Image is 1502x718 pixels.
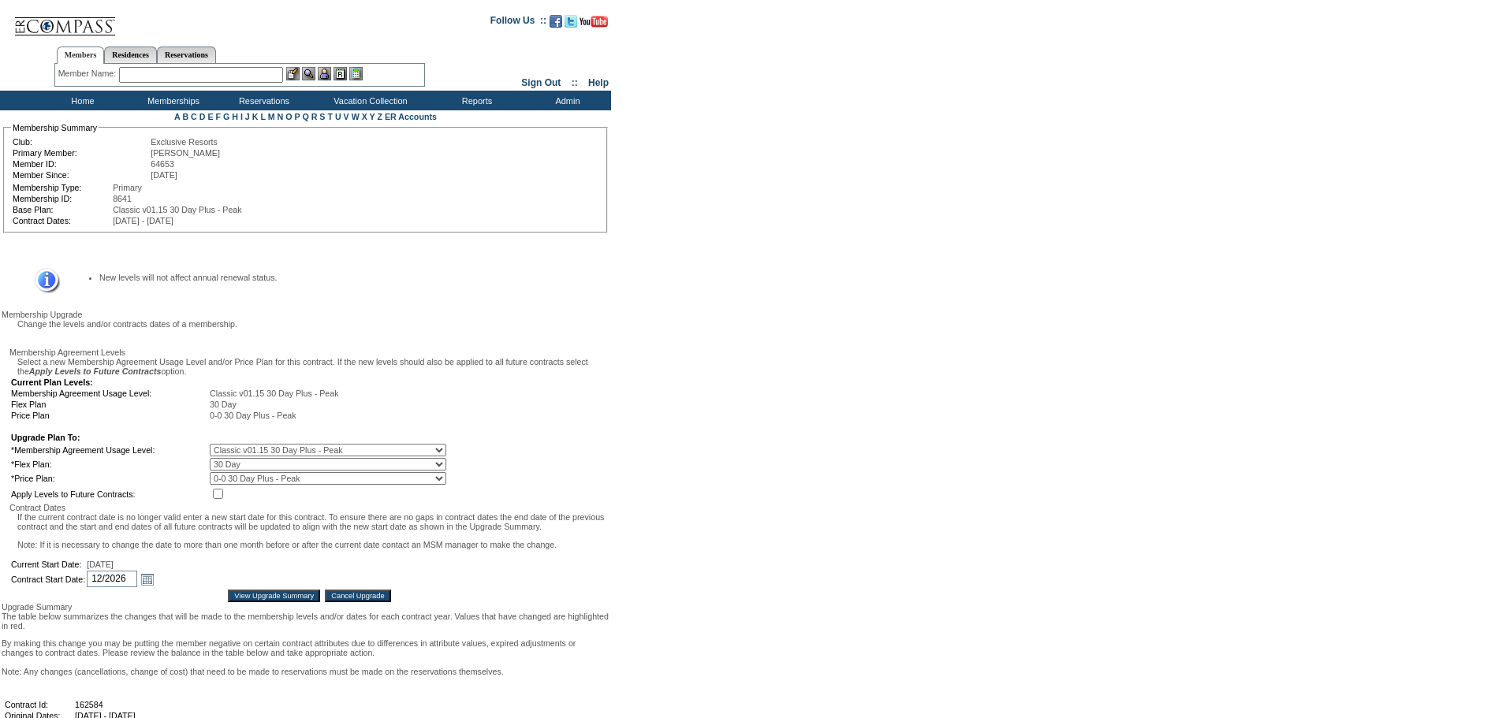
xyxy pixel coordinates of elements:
[580,16,608,28] img: Subscribe to our YouTube Channel
[349,67,363,80] img: b_calculator.gif
[17,540,609,549] p: Note: If it is necessary to change the date to more than one month before or after the current da...
[325,590,390,602] input: Cancel Upgrade
[113,194,132,203] span: 8641
[302,67,315,80] img: View
[99,273,584,282] li: New levels will not affect annual renewal status.
[75,700,298,709] td: 162584
[151,170,177,180] span: [DATE]
[11,472,208,485] td: *Price Plan:
[223,112,229,121] a: G
[302,112,308,121] a: Q
[13,137,149,147] td: Club:
[295,112,300,121] a: P
[335,112,341,121] a: U
[58,67,119,80] div: Member Name:
[2,602,609,612] div: Upgrade Summary
[307,91,430,110] td: Vacation Collection
[370,112,375,121] a: Y
[362,112,367,121] a: X
[588,77,609,88] a: Help
[9,348,609,357] div: Membership Agreement Levels
[572,77,578,88] span: ::
[286,67,300,80] img: b_edit.gif
[13,194,111,203] td: Membership ID:
[11,458,208,471] td: *Flex Plan:
[311,112,318,121] a: R
[11,560,85,569] td: Current Start Date:
[139,571,156,588] a: Open the monthyear view popup.
[377,112,382,121] a: Z
[126,91,217,110] td: Memberships
[319,112,325,121] a: S
[521,77,561,88] a: Sign Out
[11,571,85,588] td: Contract Start Date:
[104,47,157,63] a: Residences
[550,15,562,28] img: Become our fan on Facebook
[13,170,149,180] td: Member Since:
[268,112,275,121] a: M
[13,216,111,225] td: Contract Dates:
[210,389,338,398] span: Classic v01.15 30 Day Plus - Peak
[232,112,238,121] a: H
[240,112,243,121] a: I
[278,112,284,121] a: N
[11,411,208,420] td: Price Plan
[11,444,208,456] td: *Membership Agreement Usage Level:
[210,400,237,409] span: 30 Day
[217,91,307,110] td: Reservations
[113,216,173,225] span: [DATE] - [DATE]
[580,20,608,29] a: Subscribe to our YouTube Channel
[245,112,250,121] a: J
[318,67,331,80] img: Impersonate
[29,366,162,376] i: Apply Levels to Future Contracts
[11,400,208,409] td: Flex Plan
[490,13,546,32] td: Follow Us ::
[13,148,149,158] td: Primary Member:
[210,411,296,420] span: 0-0 30 Day Plus - Peak
[565,15,577,28] img: Follow us on Twitter
[174,112,180,121] a: A
[252,112,259,121] a: K
[113,183,142,192] span: Primary
[9,319,609,329] div: Change the levels and/or contracts dates of a membership.
[199,112,206,121] a: D
[157,47,216,63] a: Reservations
[352,112,360,121] a: W
[520,91,611,110] td: Admin
[191,112,197,121] a: C
[207,112,213,121] a: E
[35,91,126,110] td: Home
[2,612,609,631] p: The table below summarizes the changes that will be made to the membership levels and/or dates fo...
[228,590,320,602] input: View Upgrade Summary
[151,159,174,169] span: 64653
[151,148,220,158] span: [PERSON_NAME]
[2,638,609,657] p: By making this change you may be putting the member negative on certain contract attributes due t...
[11,123,99,132] legend: Membership Summary
[13,4,116,36] img: Compass Home
[2,310,609,319] div: Membership Upgrade
[182,112,188,121] a: B
[9,357,609,376] div: Select a new Membership Agreement Usage Level and/or Price Plan for this contract. If the new lev...
[151,137,218,147] span: Exclusive Resorts
[430,91,520,110] td: Reports
[260,112,265,121] a: L
[334,67,347,80] img: Reservations
[11,389,208,398] td: Membership Agreement Usage Level:
[13,159,149,169] td: Member ID:
[13,183,111,192] td: Membership Type:
[550,20,562,29] a: Become our fan on Facebook
[11,378,446,387] td: Current Plan Levels:
[565,20,577,29] a: Follow us on Twitter
[9,512,609,549] div: If the current contract date is no longer valid enter a new start date for this contract. To ensu...
[11,433,446,442] td: Upgrade Plan To:
[385,112,437,121] a: ER Accounts
[2,667,609,676] div: Note: Any changes (cancellations, change of cost) that need to be made to reservations must be ma...
[13,205,111,214] td: Base Plan:
[327,112,333,121] a: T
[5,700,73,709] td: Contract Id:
[87,560,114,569] span: [DATE]
[113,205,241,214] span: Classic v01.15 30 Day Plus - Peak
[344,112,349,121] a: V
[215,112,221,121] a: F
[57,47,105,64] a: Members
